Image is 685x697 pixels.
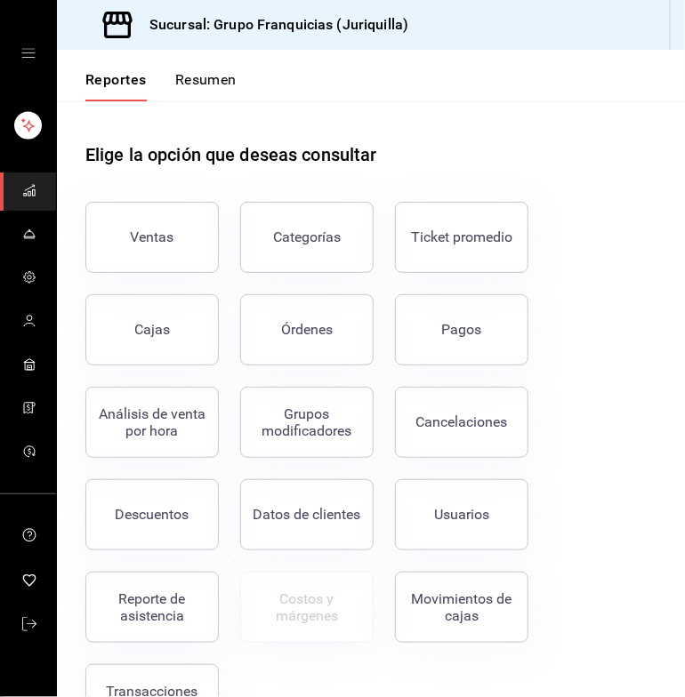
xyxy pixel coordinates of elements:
div: Categorías [273,228,341,245]
button: Análisis de venta por hora [85,387,219,458]
div: Pestañas de navegación [85,71,237,101]
button: Pagos [395,294,528,365]
div: Ticket promedio [411,228,512,245]
button: Datos de clientes [240,479,374,550]
button: Resumen [175,71,237,101]
button: Ticket promedio [395,202,528,273]
h3: Sucursal: Grupo Franquicias (Juriquilla) [135,14,408,36]
div: Pagos [442,321,482,338]
button: Descuentos [85,479,219,550]
button: Categorías [240,202,374,273]
div: Datos de clientes [254,506,361,523]
h1: Elige la opción que deseas consultar [85,141,377,168]
button: Cajas [85,294,219,365]
button: cajón abierto [21,46,36,60]
div: Reporte de asistencia [97,590,207,624]
div: Cajas [134,321,170,338]
div: Cancelaciones [416,413,508,430]
div: Análisis de venta por hora [97,405,207,439]
button: Cancelaciones [395,387,528,458]
div: Usuarios [434,506,489,523]
div: Costos y márgenes [252,590,362,624]
button: Grupos modificadores [240,387,374,458]
button: Usuarios [395,479,528,550]
button: Reporte de asistencia [85,572,219,643]
button: Ventas [85,202,219,273]
button: Movimientos de cajas [395,572,528,643]
div: Grupos modificadores [252,405,362,439]
button: Órdenes [240,294,374,365]
div: Movimientos de cajas [407,590,517,624]
div: Descuentos [116,506,189,523]
font: Reportes [85,71,147,89]
div: Órdenes [281,321,333,338]
div: Ventas [131,228,174,245]
button: Contrata inventarios para ver este reporte [240,572,374,643]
